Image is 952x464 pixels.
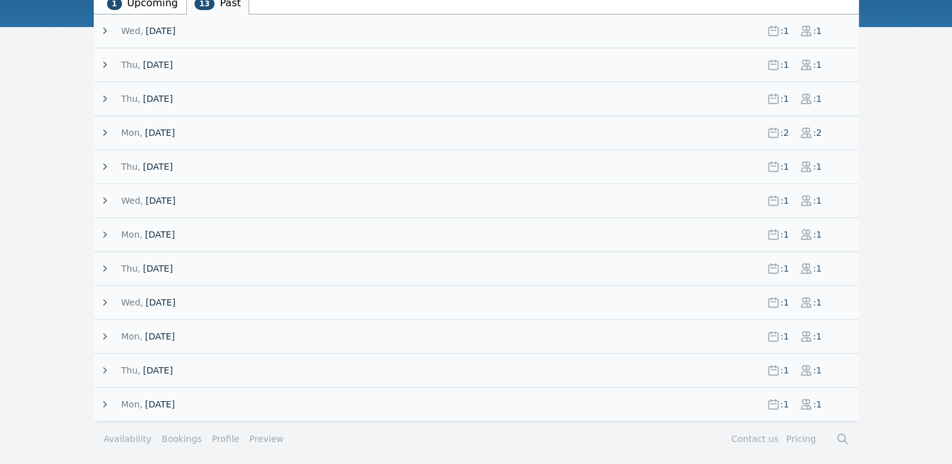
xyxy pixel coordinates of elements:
a: Availability [104,433,152,445]
span: Thu, [121,364,141,377]
span: [DATE] [145,126,174,139]
span: : 1 [780,92,790,105]
span: : 1 [812,25,822,37]
button: Wed,[DATE]:1:1 [99,296,859,309]
span: : 1 [812,364,822,377]
span: [DATE] [145,398,174,411]
a: Preview [249,434,284,444]
span: [DATE] [145,228,174,241]
span: : 2 [780,126,790,139]
a: Profile [212,433,240,445]
button: Mon,[DATE]:2:2 [99,126,859,139]
a: Bookings [162,433,202,445]
span: Mon, [121,398,143,411]
button: Mon,[DATE]:1:1 [99,398,859,411]
span: [DATE] [145,296,175,309]
span: [DATE] [145,194,175,207]
button: Thu,[DATE]:1:1 [99,58,859,71]
button: Thu,[DATE]:1:1 [99,160,859,173]
span: : 1 [780,228,790,241]
span: [DATE] [143,58,172,71]
span: : 1 [780,160,790,173]
span: : 1 [812,58,822,71]
button: Mon,[DATE]:1:1 [99,330,859,343]
button: Wed,[DATE]:1:1 [99,25,859,37]
span: : 1 [780,364,790,377]
span: Wed, [121,25,143,37]
span: : 1 [780,58,790,71]
span: : 1 [780,398,790,411]
span: : 1 [780,262,790,275]
span: Mon, [121,126,143,139]
span: : 1 [780,25,790,37]
a: Pricing [786,434,815,444]
span: : 1 [812,398,822,411]
span: : 1 [780,194,790,207]
button: Thu,[DATE]:1:1 [99,262,859,275]
span: : 1 [812,228,822,241]
span: : 1 [812,262,822,275]
span: [DATE] [143,160,172,173]
a: Contact us [731,434,778,444]
span: : 1 [812,194,822,207]
span: Mon, [121,330,143,343]
span: : 1 [812,330,822,343]
span: Mon, [121,228,143,241]
span: [DATE] [143,262,172,275]
span: [DATE] [143,364,172,377]
span: Thu, [121,92,141,105]
span: [DATE] [145,25,175,37]
span: Wed, [121,194,143,207]
button: Thu,[DATE]:1:1 [99,92,859,105]
span: : 1 [780,330,790,343]
span: [DATE] [145,330,174,343]
span: : 1 [812,296,822,309]
span: : 1 [780,296,790,309]
button: Wed,[DATE]:1:1 [99,194,859,207]
span: Thu, [121,262,141,275]
button: Mon,[DATE]:1:1 [99,228,859,241]
span: Wed, [121,296,143,309]
span: : 2 [812,126,822,139]
span: Thu, [121,160,141,173]
span: : 1 [812,160,822,173]
span: : 1 [812,92,822,105]
span: Thu, [121,58,141,71]
span: [DATE] [143,92,172,105]
button: Thu,[DATE]:1:1 [99,364,859,377]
